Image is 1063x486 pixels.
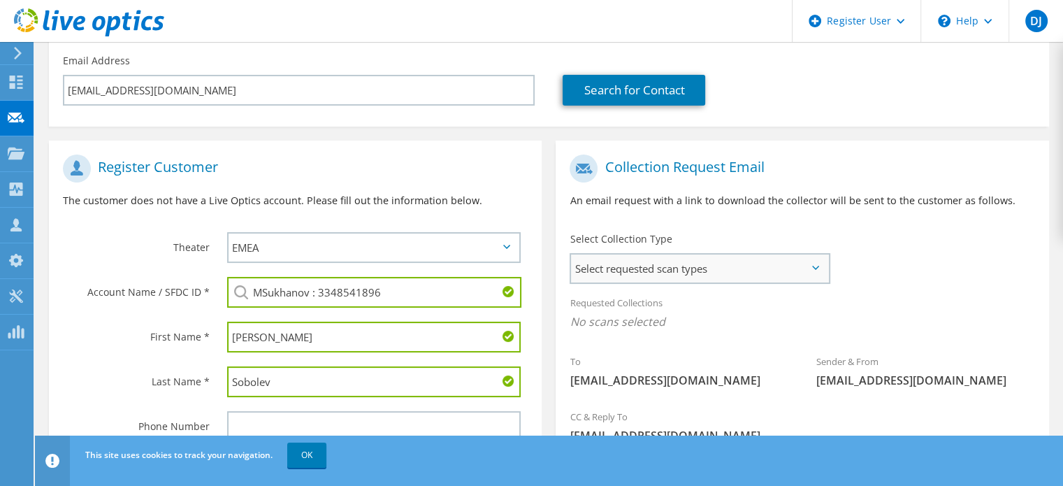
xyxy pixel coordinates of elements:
div: To [556,347,802,395]
h1: Collection Request Email [570,155,1027,183]
span: Select requested scan types [571,255,828,283]
p: An email request with a link to download the collector will be sent to the customer as follows. [570,193,1034,208]
div: CC & Reply To [556,402,1048,450]
span: This site uses cookies to track your navigation. [85,449,273,461]
label: Last Name * [63,366,210,389]
label: Phone Number [63,411,210,434]
span: No scans selected [570,314,1034,329]
p: The customer does not have a Live Optics account. Please fill out the information below. [63,193,528,208]
span: [EMAIL_ADDRESS][DOMAIN_NAME] [816,373,1035,388]
div: Requested Collections [556,288,1048,340]
div: Sender & From [802,347,1049,395]
label: Theater [63,232,210,255]
label: Select Collection Type [570,232,672,246]
label: First Name * [63,322,210,344]
svg: \n [938,15,950,27]
h1: Register Customer [63,155,521,183]
a: OK [287,443,326,468]
span: [EMAIL_ADDRESS][DOMAIN_NAME] [570,428,1034,443]
a: Search for Contact [563,75,705,106]
label: Account Name / SFDC ID * [63,277,210,299]
label: Email Address [63,54,130,68]
span: DJ [1025,10,1048,32]
span: [EMAIL_ADDRESS][DOMAIN_NAME] [570,373,788,388]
